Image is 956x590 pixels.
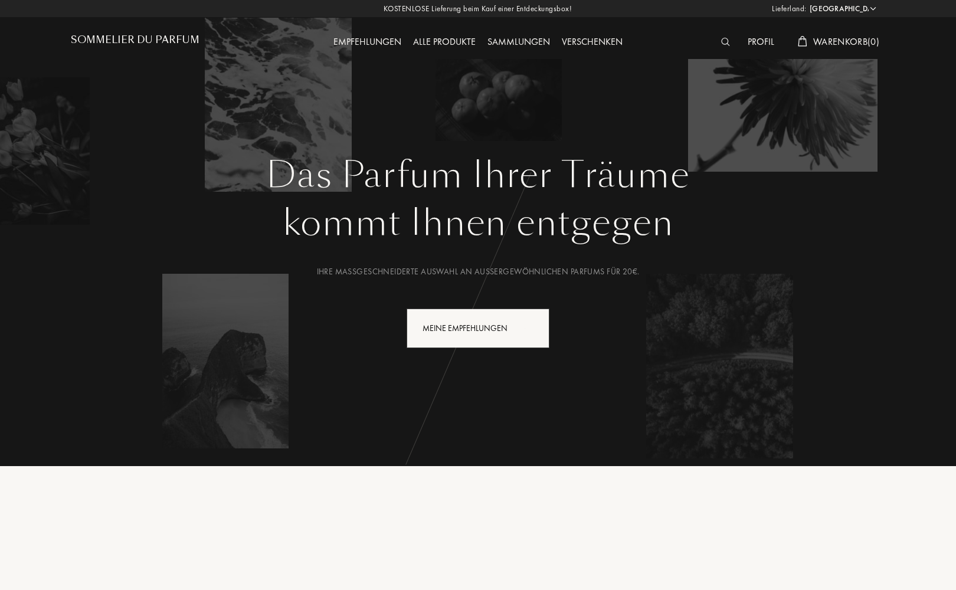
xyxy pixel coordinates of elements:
a: Verschenken [556,35,628,48]
div: Sammlungen [482,35,556,50]
div: Alle Produkte [407,35,482,50]
img: cart_white.svg [798,36,807,47]
div: Profil [742,35,780,50]
div: animation [520,316,544,339]
h1: Das Parfum Ihrer Träume [80,154,876,196]
a: Sommelier du Parfum [71,34,199,50]
h1: Sommelier du Parfum [71,34,199,45]
a: Sammlungen [482,35,556,48]
div: Ihre maßgeschneiderte Auswahl an außergewöhnlichen Parfums für 20€. [80,265,876,278]
div: Meine Empfehlungen [407,309,549,348]
img: search_icn_white.svg [721,38,730,46]
a: Empfehlungen [328,35,407,48]
span: Lieferland: [772,3,807,15]
a: Alle Produkte [407,35,482,48]
div: Empfehlungen [328,35,407,50]
span: Warenkorb ( 0 ) [813,35,879,48]
div: Verschenken [556,35,628,50]
a: Profil [742,35,780,48]
a: Meine Empfehlungenanimation [398,309,558,348]
div: kommt Ihnen entgegen [80,196,876,250]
